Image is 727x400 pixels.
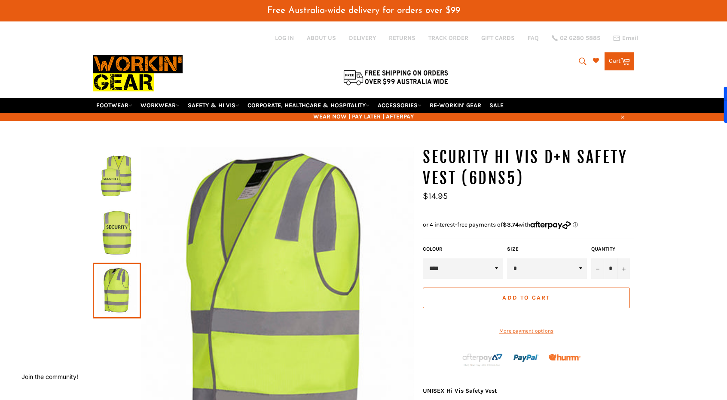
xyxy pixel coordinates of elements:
a: WORKWEAR [137,98,183,113]
a: FAQ [528,34,539,42]
label: COLOUR [423,245,503,253]
strong: UNISEX Hi Vis Safety Vest [423,387,497,394]
img: Flat $9.95 shipping Australia wide [342,68,449,86]
a: Email [613,35,638,42]
img: SECURITY HI VIS D+N SAFETY VEST (6DNS5) - Workin' Gear [97,209,137,257]
a: RE-WORKIN' GEAR [426,98,485,113]
h1: SECURITY HI VIS D+N SAFETY VEST (6DNS5) [423,147,634,189]
span: Add to Cart [502,294,550,301]
span: Free Australia-wide delivery for orders over $99 [267,6,460,15]
span: $14.95 [423,191,448,201]
label: Size [507,245,587,253]
img: Humm_core_logo_RGB-01_300x60px_small_195d8312-4386-4de7-b182-0ef9b6303a37.png [549,354,580,361]
a: More payment options [423,327,630,335]
button: Add to Cart [423,288,630,308]
button: Join the community! [21,373,78,380]
img: Afterpay-Logo-on-dark-bg_large.png [461,352,504,367]
a: 02 6280 5885 [552,35,600,41]
span: Email [622,35,638,41]
img: SECURITY HI VIS D+N SAFETY VEST (6DNS5) - Workin' Gear [97,152,137,199]
img: Workin Gear leaders in Workwear, Safety Boots, PPE, Uniforms. Australia's No.1 in Workwear [93,49,183,97]
button: Reduce item quantity by one [591,258,604,279]
a: GIFT CARDS [481,34,515,42]
a: DELIVERY [349,34,376,42]
a: Log in [275,34,294,42]
a: Cart [605,52,634,70]
label: Quantity [591,245,630,253]
span: 02 6280 5885 [560,35,600,41]
a: ACCESSORIES [374,98,425,113]
span: WEAR NOW | PAY LATER | AFTERPAY [93,112,634,121]
a: RETURNS [389,34,415,42]
a: SAFETY & HI VIS [184,98,243,113]
button: Increase item quantity by one [617,258,630,279]
a: CORPORATE, HEALTHCARE & HOSPITALITY [244,98,373,113]
a: SALE [486,98,507,113]
a: FOOTWEAR [93,98,136,113]
a: TRACK ORDER [428,34,468,42]
a: ABOUT US [307,34,336,42]
img: paypal.png [513,345,539,371]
